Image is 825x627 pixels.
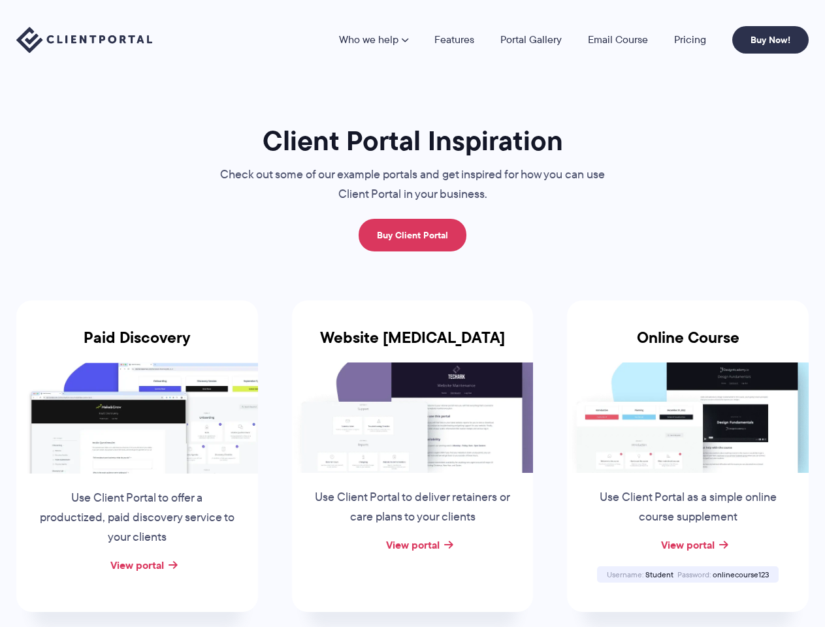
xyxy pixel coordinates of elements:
[359,219,466,251] a: Buy Client Portal
[292,329,534,362] h3: Website [MEDICAL_DATA]
[732,26,809,54] a: Buy Now!
[339,35,408,45] a: Who we help
[607,569,643,580] span: Username
[661,537,715,553] a: View portal
[16,329,258,362] h3: Paid Discovery
[713,569,769,580] span: onlinecourse123
[674,35,706,45] a: Pricing
[194,165,632,204] p: Check out some of our example portals and get inspired for how you can use Client Portal in your ...
[567,329,809,362] h3: Online Course
[589,488,787,527] p: Use Client Portal as a simple online course supplement
[645,569,673,580] span: Student
[38,489,236,547] p: Use Client Portal to offer a productized, paid discovery service to your clients
[386,537,440,553] a: View portal
[434,35,474,45] a: Features
[588,35,648,45] a: Email Course
[677,569,711,580] span: Password
[110,557,164,573] a: View portal
[500,35,562,45] a: Portal Gallery
[314,488,512,527] p: Use Client Portal to deliver retainers or care plans to your clients
[194,123,632,158] h1: Client Portal Inspiration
